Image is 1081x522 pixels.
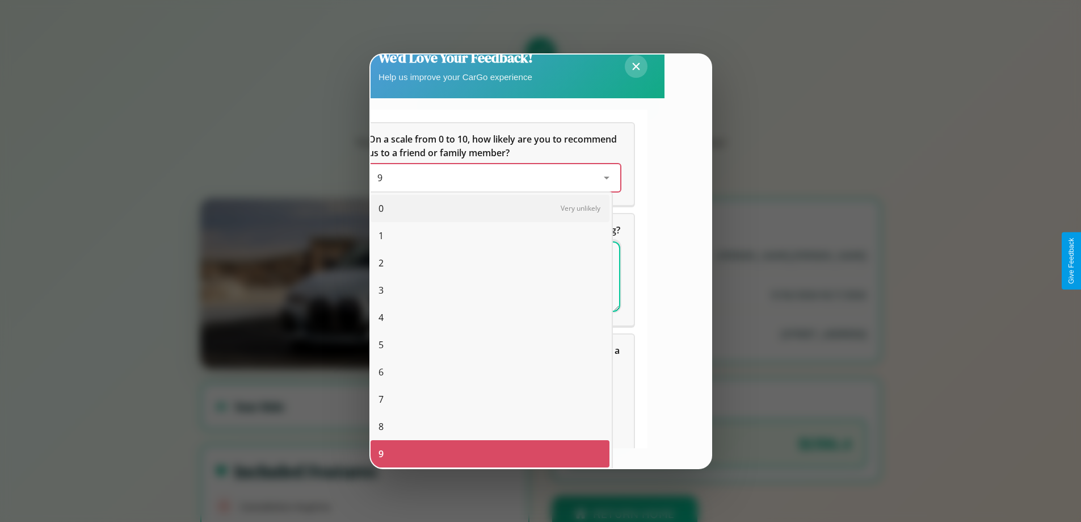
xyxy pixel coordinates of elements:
[378,202,384,215] span: 0
[378,229,384,243] span: 1
[371,467,609,495] div: 10
[1067,238,1075,284] div: Give Feedback
[368,224,620,236] span: What can we do to make your experience more satisfying?
[371,386,609,413] div: 7
[378,311,384,324] span: 4
[368,132,620,160] h5: On a scale from 0 to 10, how likely are you to recommend us to a friend or family member?
[377,172,382,184] span: 9
[371,440,609,467] div: 9
[378,69,533,85] p: Help us improve your CarGo experience
[378,365,384,379] span: 6
[371,249,609,277] div: 2
[378,48,533,67] h2: We'd Love Your Feedback!
[371,222,609,249] div: 1
[371,331,609,358] div: 5
[378,447,384,461] span: 9
[378,392,384,406] span: 7
[378,420,384,433] span: 8
[368,164,620,191] div: On a scale from 0 to 10, how likely are you to recommend us to a friend or family member?
[371,195,609,222] div: 0
[368,133,619,159] span: On a scale from 0 to 10, how likely are you to recommend us to a friend or family member?
[355,123,634,205] div: On a scale from 0 to 10, how likely are you to recommend us to a friend or family member?
[371,413,609,440] div: 8
[371,277,609,304] div: 3
[371,304,609,331] div: 4
[561,203,600,213] span: Very unlikely
[378,256,384,270] span: 2
[368,344,622,370] span: Which of the following features do you value the most in a vehicle?
[378,283,384,297] span: 3
[371,358,609,386] div: 6
[378,338,384,352] span: 5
